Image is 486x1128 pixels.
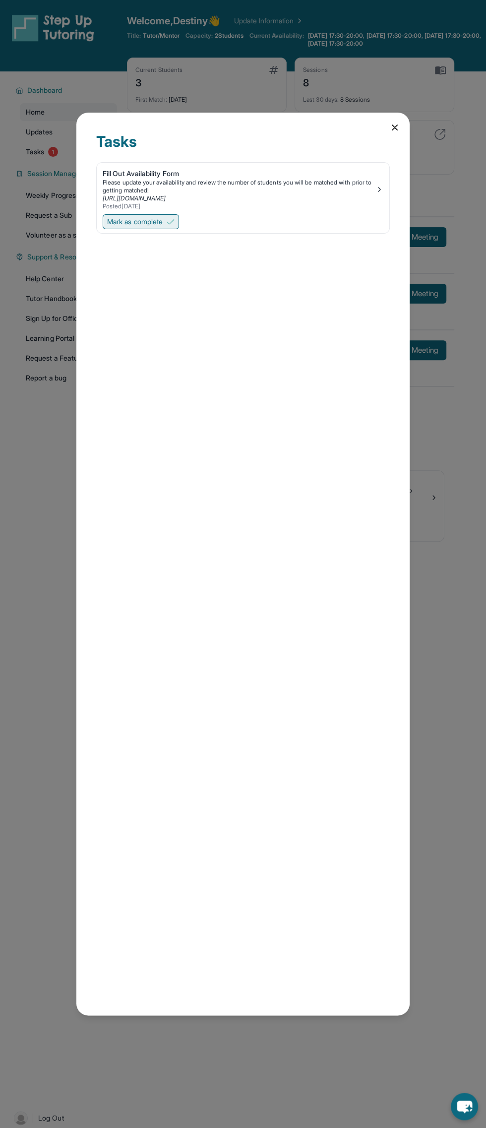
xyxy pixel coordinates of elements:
[103,202,375,210] div: Posted [DATE]
[103,194,166,202] a: [URL][DOMAIN_NAME]
[103,179,375,194] div: Please update your availability and review the number of students you will be matched with prior ...
[103,169,375,179] div: Fill Out Availability Form
[97,163,389,212] a: Fill Out Availability FormPlease update your availability and review the number of students you w...
[107,217,163,227] span: Mark as complete
[103,214,179,229] button: Mark as complete
[451,1093,478,1120] button: chat-button
[167,218,175,226] img: Mark as complete
[96,132,390,162] div: Tasks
